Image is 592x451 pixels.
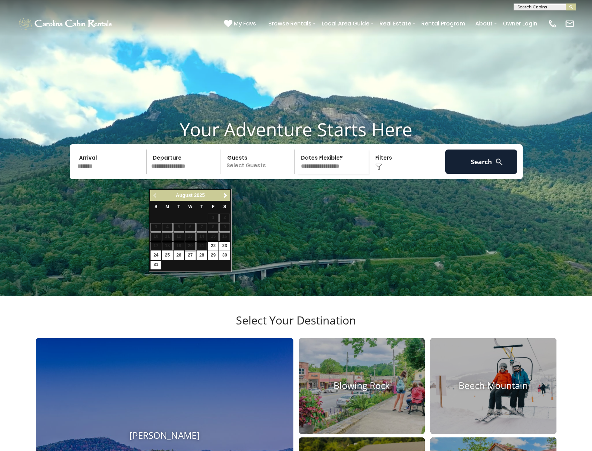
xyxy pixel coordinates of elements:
[208,242,218,251] a: 22
[212,204,215,209] span: Friday
[166,204,169,209] span: Monday
[17,17,114,31] img: White-1-1-2.png
[219,251,230,260] a: 30
[445,150,517,174] button: Search
[154,204,157,209] span: Sunday
[223,204,226,209] span: Saturday
[219,242,230,251] a: 23
[265,17,315,30] a: Browse Rentals
[548,19,558,29] img: phone-regular-white.png
[177,204,180,209] span: Tuesday
[318,17,373,30] a: Local Area Guide
[35,314,558,338] h3: Select Your Destination
[151,261,161,269] a: 31
[5,119,587,140] h1: Your Adventure Starts Here
[299,338,425,434] a: Blowing Rock
[197,251,207,260] a: 28
[174,251,184,260] a: 26
[185,251,196,260] a: 27
[223,193,228,198] span: Next
[194,192,205,198] span: 2025
[234,19,256,28] span: My Favs
[430,381,556,391] h4: Beech Mountain
[565,19,575,29] img: mail-regular-white.png
[430,338,556,434] a: Beech Mountain
[200,204,203,209] span: Thursday
[375,163,382,170] img: filter--v1.png
[499,17,541,30] a: Owner Login
[221,191,230,200] a: Next
[36,430,293,441] h4: [PERSON_NAME]
[495,158,503,166] img: search-regular-white.png
[376,17,415,30] a: Real Estate
[208,251,218,260] a: 29
[472,17,496,30] a: About
[418,17,469,30] a: Rental Program
[176,192,193,198] span: August
[224,19,258,28] a: My Favs
[223,150,295,174] p: Select Guests
[162,251,173,260] a: 25
[151,251,161,260] a: 24
[188,204,192,209] span: Wednesday
[299,381,425,391] h4: Blowing Rock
